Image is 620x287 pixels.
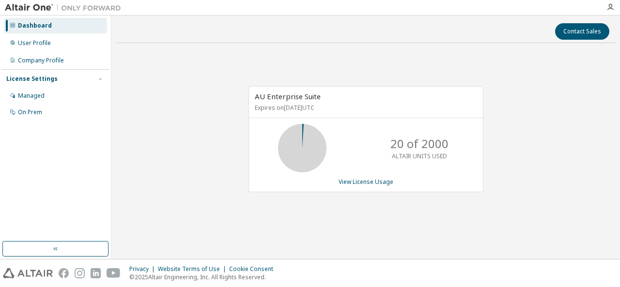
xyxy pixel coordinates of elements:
div: Cookie Consent [229,265,279,273]
p: 20 of 2000 [390,136,449,152]
div: User Profile [18,39,51,47]
img: linkedin.svg [91,268,101,278]
div: On Prem [18,108,42,116]
button: Contact Sales [555,23,609,40]
img: Altair One [5,3,126,13]
div: Dashboard [18,22,52,30]
p: © 2025 Altair Engineering, Inc. All Rights Reserved. [129,273,279,281]
a: View License Usage [339,178,393,186]
img: youtube.svg [107,268,121,278]
div: Privacy [129,265,158,273]
p: Expires on [DATE] UTC [255,104,475,112]
div: Managed [18,92,45,100]
span: AU Enterprise Suite [255,91,321,101]
div: Company Profile [18,57,64,64]
img: altair_logo.svg [3,268,53,278]
div: Website Terms of Use [158,265,229,273]
div: License Settings [6,75,58,83]
img: instagram.svg [75,268,85,278]
p: ALTAIR UNITS USED [392,152,447,160]
img: facebook.svg [59,268,69,278]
